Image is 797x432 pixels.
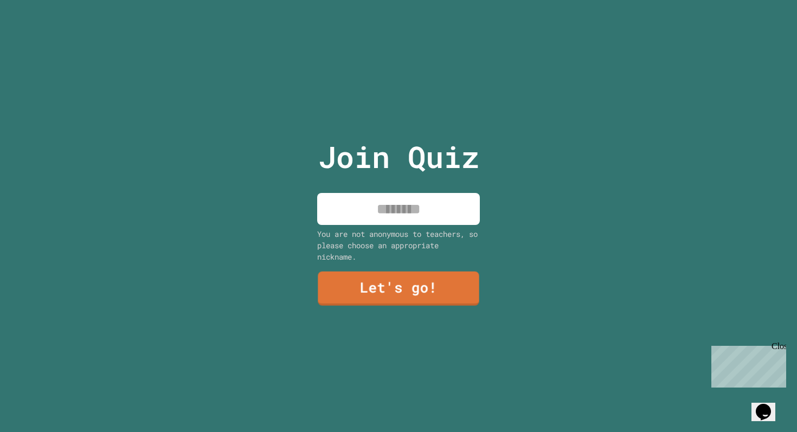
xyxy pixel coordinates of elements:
[707,341,786,388] iframe: chat widget
[318,134,479,179] p: Join Quiz
[4,4,75,69] div: Chat with us now!Close
[317,228,480,262] div: You are not anonymous to teachers, so please choose an appropriate nickname.
[751,389,786,421] iframe: chat widget
[318,272,479,306] a: Let's go!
